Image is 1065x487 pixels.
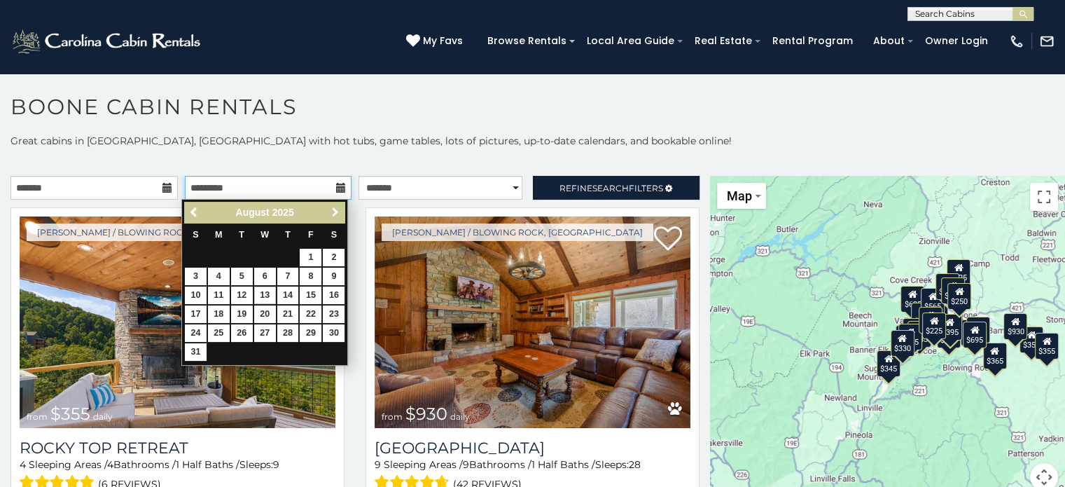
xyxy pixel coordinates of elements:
a: 17 [185,306,207,323]
a: Rocky Top Retreat [20,439,335,458]
span: 9 [463,458,469,471]
div: $695 [962,322,986,348]
span: Map [727,188,752,203]
a: 12 [231,287,253,304]
button: Toggle fullscreen view [1030,183,1058,211]
div: $355 [1034,333,1058,359]
a: 21 [277,306,299,323]
a: My Favs [406,34,466,49]
a: [PERSON_NAME] / Blowing Rock, [GEOGRAPHIC_DATA] [382,224,653,241]
div: $451 [918,307,942,334]
a: 8 [300,268,321,285]
div: $400 [903,318,926,345]
span: Search [592,183,629,193]
img: mail-regular-white.png [1039,34,1054,49]
a: 27 [254,324,276,342]
span: Monday [215,230,223,240]
div: $350 [983,343,1007,369]
div: $325 [898,324,921,350]
a: Local Area Guide [580,30,681,52]
div: $410 [911,303,935,329]
a: 30 [323,324,344,342]
div: $225 [921,313,945,339]
a: 23 [323,306,344,323]
a: RefineSearchFilters [533,176,700,200]
a: 2 [323,249,344,266]
span: 9 [273,458,279,471]
a: 7 [277,268,299,285]
a: 20 [254,306,276,323]
a: 1 [300,249,321,266]
a: 29 [300,324,321,342]
span: $930 [405,404,447,424]
a: 4 [208,268,230,285]
span: 2025 [272,207,294,218]
a: 28 [277,324,299,342]
span: 1 Half Baths / [531,458,595,471]
h3: Appalachian Mountain Lodge [375,439,690,458]
a: 22 [300,306,321,323]
a: About [866,30,912,52]
span: August [235,207,269,218]
span: from [382,411,403,422]
div: $250 [947,283,970,310]
span: daily [450,411,470,422]
span: Next [330,207,341,218]
span: Friday [308,230,314,240]
span: Saturday [331,230,337,240]
a: Next [326,204,344,221]
span: Tuesday [239,230,244,240]
img: Appalachian Mountain Lodge [375,217,690,428]
a: 16 [323,287,344,304]
div: $395 [938,314,961,341]
span: daily [93,411,113,422]
a: [PERSON_NAME] / Blowing Rock, [GEOGRAPHIC_DATA] [27,224,298,241]
span: Previous [189,207,200,218]
img: White-1-2.png [11,27,204,55]
div: $355 [1019,327,1043,353]
span: Refine Filters [559,183,663,193]
a: Previous [186,204,203,221]
div: $320 [935,273,959,300]
span: Sunday [193,230,198,240]
a: Browse Rentals [480,30,573,52]
span: $355 [50,404,90,424]
a: 25 [208,324,230,342]
span: 4 [20,458,26,471]
a: 10 [185,287,207,304]
a: 14 [277,287,299,304]
div: $365 [982,343,1006,369]
span: Thursday [285,230,291,240]
div: $565 [921,288,945,315]
a: Appalachian Mountain Lodge from $930 daily [375,217,690,428]
div: $330 [890,330,914,357]
a: 18 [208,306,230,323]
div: $635 [900,286,924,313]
a: Rocky Top Retreat from $355 daily [20,217,335,428]
span: My Favs [423,34,463,48]
a: Real Estate [688,30,759,52]
div: $345 [877,350,900,377]
span: 9 [375,458,381,471]
a: Add to favorites [654,225,682,254]
div: $930 [1003,313,1027,340]
a: 31 [185,343,207,361]
a: 26 [231,324,253,342]
img: Rocky Top Retreat [20,217,335,428]
a: [GEOGRAPHIC_DATA] [375,439,690,458]
span: 28 [629,458,641,471]
span: 4 [107,458,113,471]
a: 24 [185,324,207,342]
a: 19 [231,306,253,323]
div: $525 [946,259,970,286]
span: from [27,411,48,422]
div: $380 [966,317,989,343]
a: 13 [254,287,276,304]
span: Wednesday [260,230,269,240]
a: 5 [231,268,253,285]
a: 6 [254,268,276,285]
a: 3 [185,268,207,285]
a: 15 [300,287,321,304]
a: 11 [208,287,230,304]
